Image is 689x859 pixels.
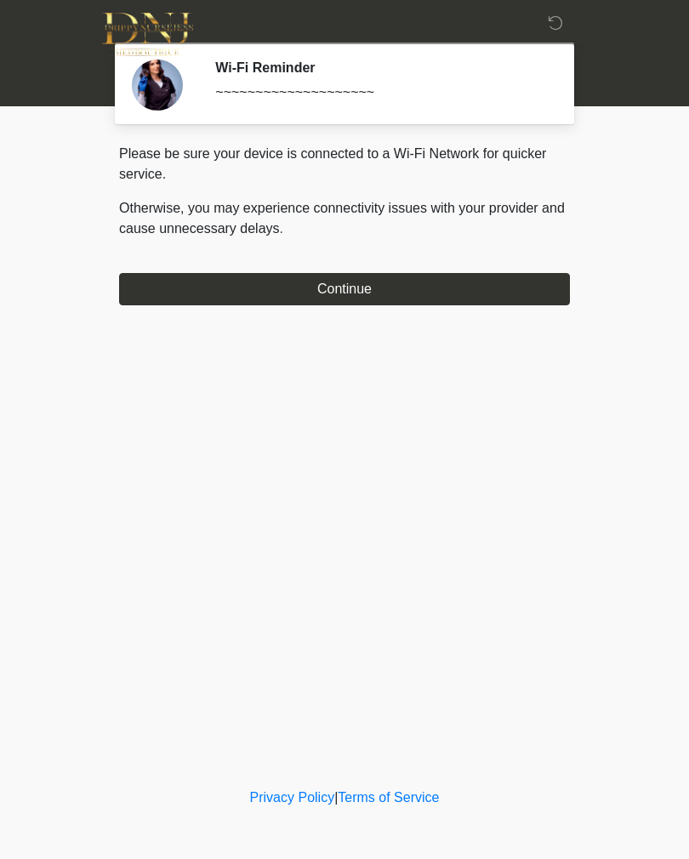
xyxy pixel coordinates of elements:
[334,790,338,805] a: |
[119,198,570,239] p: Otherwise, you may experience connectivity issues with your provider and cause unnecessary delays
[280,221,283,236] span: .
[102,13,193,56] img: DNJ Med Boutique Logo
[119,273,570,305] button: Continue
[215,82,544,103] div: ~~~~~~~~~~~~~~~~~~~~
[119,144,570,185] p: Please be sure your device is connected to a Wi-Fi Network for quicker service.
[132,60,183,111] img: Agent Avatar
[250,790,335,805] a: Privacy Policy
[338,790,439,805] a: Terms of Service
